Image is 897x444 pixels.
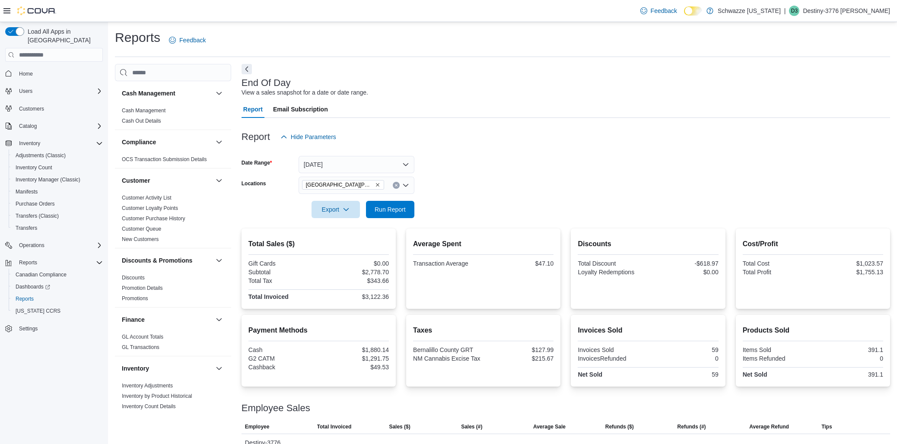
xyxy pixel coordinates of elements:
button: Inventory Count [9,162,106,174]
button: Reports [9,293,106,305]
span: Home [19,70,33,77]
div: $47.10 [485,260,554,267]
p: | [784,6,786,16]
span: Users [16,86,103,96]
button: Inventory [16,138,44,149]
h2: Taxes [413,325,553,336]
img: Cova [17,6,56,15]
span: Feedback [179,36,206,44]
button: Reports [2,257,106,269]
span: Cash Out Details [122,117,161,124]
div: $2,778.70 [320,269,389,276]
a: Cash Out Details [122,118,161,124]
span: New Customers [122,236,159,243]
div: $49.53 [320,364,389,371]
span: Operations [16,240,103,251]
div: $1,291.75 [320,355,389,362]
label: Date Range [242,159,272,166]
button: Catalog [2,120,106,132]
span: Total Invoiced [317,423,352,430]
p: Schwazze [US_STATE] [718,6,781,16]
a: Inventory Adjustments [122,383,173,389]
div: $343.66 [320,277,389,284]
div: Discounts & Promotions [115,273,231,307]
span: Adjustments (Classic) [16,152,66,159]
h3: Customer [122,176,150,185]
span: Tips [821,423,832,430]
div: Total Cost [743,260,811,267]
a: Promotions [122,295,148,301]
div: Transaction Average [413,260,482,267]
div: Bernalillo County GRT [413,346,482,353]
a: [US_STATE] CCRS [12,306,64,316]
button: Compliance [122,138,212,146]
span: Manifests [12,187,103,197]
button: Inventory [214,363,224,374]
button: Export [312,201,360,218]
div: Cash [248,346,317,353]
a: Adjustments (Classic) [12,150,69,161]
div: Total Discount [578,260,646,267]
a: Feedback [165,32,209,49]
button: Cash Management [214,88,224,98]
span: Hide Parameters [291,133,336,141]
h2: Products Sold [743,325,883,336]
span: Reports [19,259,37,266]
span: Inventory Count [12,162,103,173]
div: Items Refunded [743,355,811,362]
span: Reports [16,257,103,268]
a: New Customers [122,236,159,242]
button: Purchase Orders [9,198,106,210]
h2: Total Sales ($) [248,239,389,249]
span: Load All Apps in [GEOGRAPHIC_DATA] [24,27,103,44]
button: Finance [214,314,224,325]
button: Users [2,85,106,97]
span: Reports [12,294,103,304]
span: Inventory Count Details [122,403,176,410]
button: Reports [16,257,41,268]
h3: Compliance [122,138,156,146]
button: Hide Parameters [277,128,340,146]
button: Customer [214,175,224,186]
p: Destiny-3776 [PERSON_NAME] [803,6,890,16]
span: Customers [19,105,44,112]
button: Operations [16,240,48,251]
button: Home [2,67,106,79]
strong: Net Sold [578,371,602,378]
span: Operations [19,242,45,249]
span: Inventory Count [16,164,52,171]
button: Discounts & Promotions [122,256,212,265]
button: Clear input [393,182,400,189]
span: GL Transactions [122,344,159,351]
div: 0 [650,355,719,362]
span: Inventory Adjustments [122,382,173,389]
div: $3,122.36 [320,293,389,300]
h3: Inventory [122,364,149,373]
div: $215.67 [485,355,554,362]
span: EV09 Montano Plaza [302,180,384,190]
span: Refunds ($) [605,423,634,430]
span: Canadian Compliance [12,270,103,280]
a: Customer Queue [122,226,161,232]
span: [GEOGRAPHIC_DATA][PERSON_NAME] [306,181,373,189]
a: Customers [16,104,48,114]
span: Customer Activity List [122,194,172,201]
span: Home [16,68,103,79]
h3: Cash Management [122,89,175,98]
div: -$618.97 [650,260,719,267]
div: 59 [650,371,719,378]
button: Discounts & Promotions [214,255,224,266]
span: Settings [19,325,38,332]
span: Settings [16,323,103,334]
h2: Invoices Sold [578,325,718,336]
h2: Average Spent [413,239,553,249]
span: Inventory [19,140,40,147]
span: Inventory [16,138,103,149]
span: Customer Loyalty Points [122,205,178,212]
div: InvoicesRefunded [578,355,646,362]
span: Transfers [12,223,103,233]
span: Users [19,88,32,95]
div: NM Cannabis Excise Tax [413,355,482,362]
div: $0.00 [650,269,719,276]
span: Purchase Orders [16,200,55,207]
